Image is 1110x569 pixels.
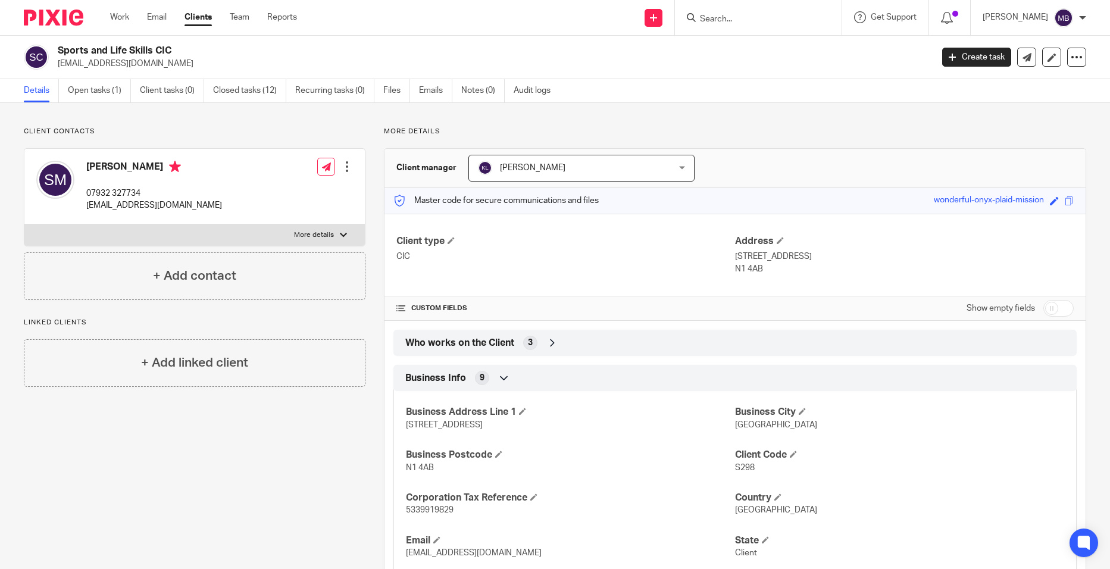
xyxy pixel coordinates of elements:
a: Notes (0) [461,79,505,102]
h4: Client Code [735,449,1064,461]
a: Files [383,79,410,102]
p: [EMAIL_ADDRESS][DOMAIN_NAME] [86,199,222,211]
a: Emails [419,79,452,102]
p: [STREET_ADDRESS] [735,251,1074,262]
p: N1 4AB [735,263,1074,275]
i: Primary [169,161,181,173]
span: [GEOGRAPHIC_DATA] [735,506,817,514]
h3: Client manager [396,162,456,174]
a: Create task [942,48,1011,67]
p: 07932 327734 [86,187,222,199]
a: Clients [185,11,212,23]
h4: + Add contact [153,267,236,285]
div: wonderful-onyx-plaid-mission [934,194,1044,208]
h4: State [735,534,1064,547]
a: Email [147,11,167,23]
span: Get Support [871,13,917,21]
a: Client tasks (0) [140,79,204,102]
a: Reports [267,11,297,23]
p: [EMAIL_ADDRESS][DOMAIN_NAME] [58,58,924,70]
img: svg%3E [1054,8,1073,27]
span: 9 [480,372,484,384]
span: Client [735,549,757,557]
a: Team [230,11,249,23]
img: Pixie [24,10,83,26]
h4: Client type [396,235,735,248]
span: [STREET_ADDRESS] [406,421,483,429]
span: 3 [528,337,533,349]
p: Master code for secure communications and files [393,195,599,207]
h4: Business City [735,406,1064,418]
img: svg%3E [478,161,492,175]
p: More details [384,127,1086,136]
span: [GEOGRAPHIC_DATA] [735,421,817,429]
h4: Address [735,235,1074,248]
span: [EMAIL_ADDRESS][DOMAIN_NAME] [406,549,542,557]
p: Linked clients [24,318,365,327]
span: Who works on the Client [405,337,514,349]
h4: Business Postcode [406,449,735,461]
span: Business Info [405,372,466,384]
p: Client contacts [24,127,365,136]
img: svg%3E [24,45,49,70]
a: Work [110,11,129,23]
label: Show empty fields [967,302,1035,314]
h4: Country [735,492,1064,504]
a: Recurring tasks (0) [295,79,374,102]
span: S298 [735,464,755,472]
span: [PERSON_NAME] [500,164,565,172]
h4: Email [406,534,735,547]
a: Audit logs [514,79,559,102]
input: Search [699,14,806,25]
h4: [PERSON_NAME] [86,161,222,176]
p: CIC [396,251,735,262]
span: 5339919829 [406,506,454,514]
a: Closed tasks (12) [213,79,286,102]
h4: CUSTOM FIELDS [396,304,735,313]
img: svg%3E [36,161,74,199]
span: N1 4AB [406,464,434,472]
a: Details [24,79,59,102]
h4: Business Address Line 1 [406,406,735,418]
a: Open tasks (1) [68,79,131,102]
p: [PERSON_NAME] [983,11,1048,23]
h2: Sports and Life Skills CIC [58,45,751,57]
h4: + Add linked client [141,354,248,372]
p: More details [294,230,334,240]
h4: Corporation Tax Reference [406,492,735,504]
